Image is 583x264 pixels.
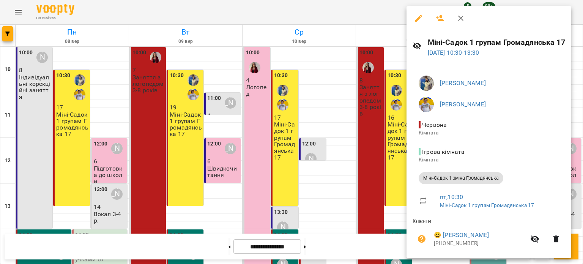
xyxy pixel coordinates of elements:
[419,148,466,155] span: - Ігрова кімната
[413,230,431,248] button: Візит ще не сплачено. Додати оплату?
[419,156,559,164] p: Кімната
[440,202,534,208] a: Міні-Садок 1 групам Громадянська 17
[428,36,565,48] h6: Міні-Садок 1 групам Громадянська 17
[419,175,503,182] span: Міні-Садок 1 зміна Громадянська
[419,121,448,128] span: - Червона
[419,76,434,91] img: 269e8361f8b385b661069a01276f9891.jpg
[440,79,486,87] a: [PERSON_NAME]
[428,49,479,56] a: [DATE] 10:30-13:30
[440,193,463,201] a: пт , 10:30
[440,101,486,108] a: [PERSON_NAME]
[434,240,526,247] p: [PHONE_NUMBER]
[419,129,559,137] p: Кімната
[434,231,489,240] a: 😀 [PERSON_NAME]
[419,97,434,112] img: 61427d73a8797fc46e03834be2b99227.jpg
